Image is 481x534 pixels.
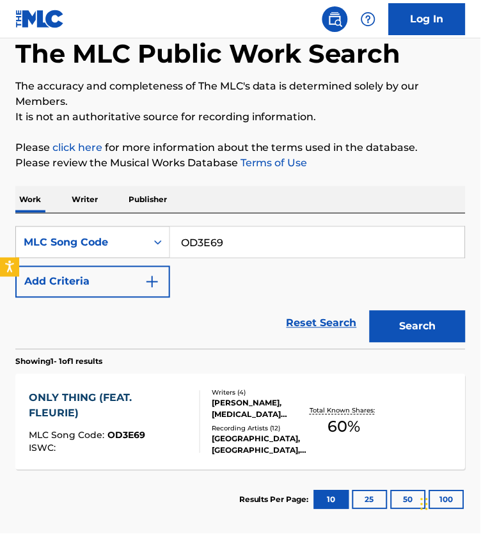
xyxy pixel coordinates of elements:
span: MLC Song Code : [29,430,107,441]
button: Add Criteria [15,266,170,298]
div: Drag [421,485,429,524]
div: Recording Artists ( 12 ) [212,424,307,434]
span: OD3E69 [107,430,145,441]
p: It is not an authoritative source for recording information. [15,109,466,125]
iframe: Chat Widget [417,473,481,534]
p: Results Per Page: [239,494,312,506]
button: 50 [391,491,426,510]
button: Search [370,311,466,343]
a: Public Search [322,6,348,32]
div: Writers ( 4 ) [212,388,307,398]
p: Showing 1 - 1 of 1 results [15,356,102,368]
div: [GEOGRAPHIC_DATA], [GEOGRAPHIC_DATA], [GEOGRAPHIC_DATA], [GEOGRAPHIC_DATA], [GEOGRAPHIC_DATA] [212,434,307,457]
form: Search Form [15,226,466,349]
a: Terms of Use [238,157,308,169]
a: Log In [389,3,466,35]
img: help [361,12,376,27]
p: Total Known Shares: [310,406,379,416]
div: MLC Song Code [24,235,139,250]
img: search [327,12,343,27]
p: Work [15,186,45,213]
h1: The MLC Public Work Search [15,38,401,70]
p: Writer [68,186,102,213]
p: Please review the Musical Works Database [15,155,466,171]
button: 25 [352,491,388,510]
span: ISWC : [29,443,59,454]
a: click here [52,141,102,153]
div: Help [356,6,381,32]
div: [PERSON_NAME], [MEDICAL_DATA][PERSON_NAME], [PERSON_NAME], [PERSON_NAME] [PERSON_NAME] [212,398,307,421]
p: Publisher [125,186,171,213]
span: 60 % [328,416,361,439]
img: MLC Logo [15,10,65,28]
img: 9d2ae6d4665cec9f34b9.svg [145,274,160,290]
a: Reset Search [280,310,363,338]
a: ONLY THING (FEAT. FLEURIE)MLC Song Code:OD3E69ISWC:Writers (4)[PERSON_NAME], [MEDICAL_DATA][PERSO... [15,374,466,470]
div: ONLY THING (FEAT. FLEURIE) [29,391,189,421]
p: Please for more information about the terms used in the database. [15,140,466,155]
p: The accuracy and completeness of The MLC's data is determined solely by our Members. [15,79,466,109]
button: 10 [314,491,349,510]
